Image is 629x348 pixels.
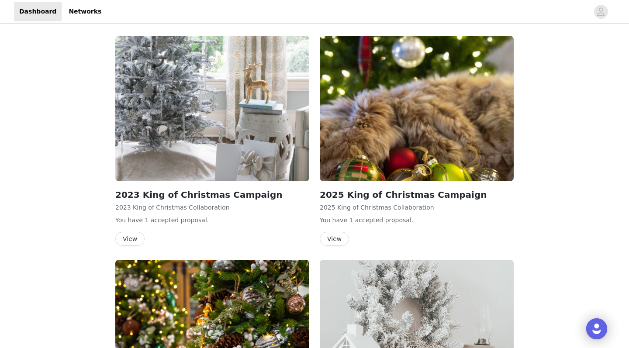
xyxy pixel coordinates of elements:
h2: 2025 King of Christmas Campaign [320,188,514,201]
div: avatar [597,5,605,19]
a: Dashboard [14,2,62,21]
div: Open Intercom Messenger [586,318,607,339]
p: 2025 King of Christmas Collaboration [320,203,514,212]
a: Networks [63,2,107,21]
button: View [115,232,145,246]
img: King Of Christmas [320,36,514,181]
p: 2023 King of Christmas Collaboration [115,203,309,212]
p: You have 1 accepted proposal . [320,216,514,225]
button: View [320,232,349,246]
a: View [115,236,145,242]
a: View [320,236,349,242]
p: You have 1 accepted proposal . [115,216,309,225]
img: King Of Christmas [115,36,309,181]
h2: 2023 King of Christmas Campaign [115,188,309,201]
